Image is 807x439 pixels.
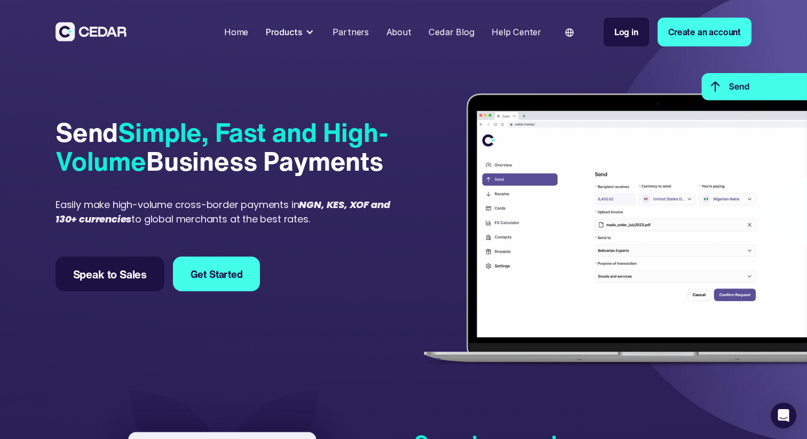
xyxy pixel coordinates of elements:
[56,197,399,226] div: Easily make high-volume cross-border payments in to global merchants at the best rates.
[333,26,369,38] div: Partners
[658,18,751,46] a: Create an account
[220,20,253,44] a: Home
[56,198,390,226] em: NGN, KES, XOF and 130+ currencies
[429,26,474,38] div: Cedar Blog
[604,18,649,46] a: Log in
[424,20,479,44] a: Cedar Blog
[382,20,415,44] a: About
[173,257,260,291] a: Get Started
[224,26,248,38] div: Home
[614,26,638,38] div: Log in
[487,20,545,44] a: Help Center
[565,28,574,37] img: world icon
[492,26,541,38] div: Help Center
[266,26,303,38] div: Products
[328,20,373,44] a: Partners
[386,26,412,38] div: About
[56,118,399,176] div: Send Business Payments
[771,403,796,428] div: Open Intercom Messenger
[56,257,164,291] a: Speak to Sales
[56,113,388,180] span: Simple, Fast and High-Volume
[262,21,320,43] div: Products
